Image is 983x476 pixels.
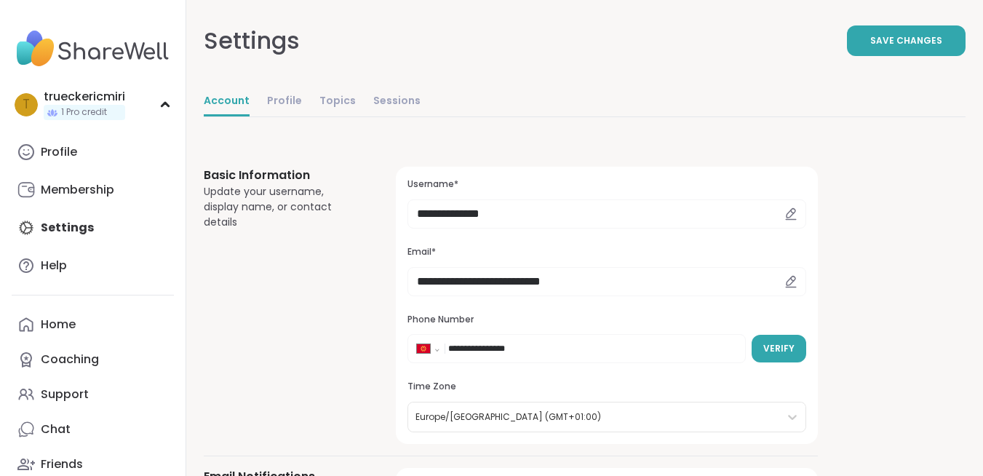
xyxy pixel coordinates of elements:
div: Friends [41,456,83,472]
div: Help [41,258,67,274]
h3: Phone Number [407,314,806,326]
div: Support [41,386,89,402]
a: Profile [12,135,174,170]
a: Support [12,377,174,412]
img: ShareWell Nav Logo [12,23,174,74]
span: 1 Pro credit [61,106,107,119]
h3: Email* [407,246,806,258]
h3: Username* [407,178,806,191]
h3: Time Zone [407,381,806,393]
a: Topics [319,87,356,116]
div: Home [41,317,76,333]
a: Chat [12,412,174,447]
a: Home [12,307,174,342]
a: Profile [267,87,302,116]
span: Save Changes [870,34,942,47]
div: Membership [41,182,114,198]
div: Settings [204,23,300,58]
a: Help [12,248,174,283]
div: trueckericmiri [44,89,125,105]
span: t [23,95,30,114]
div: Chat [41,421,71,437]
button: Verify [752,335,806,362]
a: Coaching [12,342,174,377]
button: Save Changes [847,25,966,56]
a: Sessions [373,87,421,116]
div: Update your username, display name, or contact details [204,184,361,230]
a: Account [204,87,250,116]
div: Profile [41,144,77,160]
h3: Basic Information [204,167,361,184]
span: Verify [763,342,795,355]
a: Membership [12,172,174,207]
div: Coaching [41,352,99,368]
